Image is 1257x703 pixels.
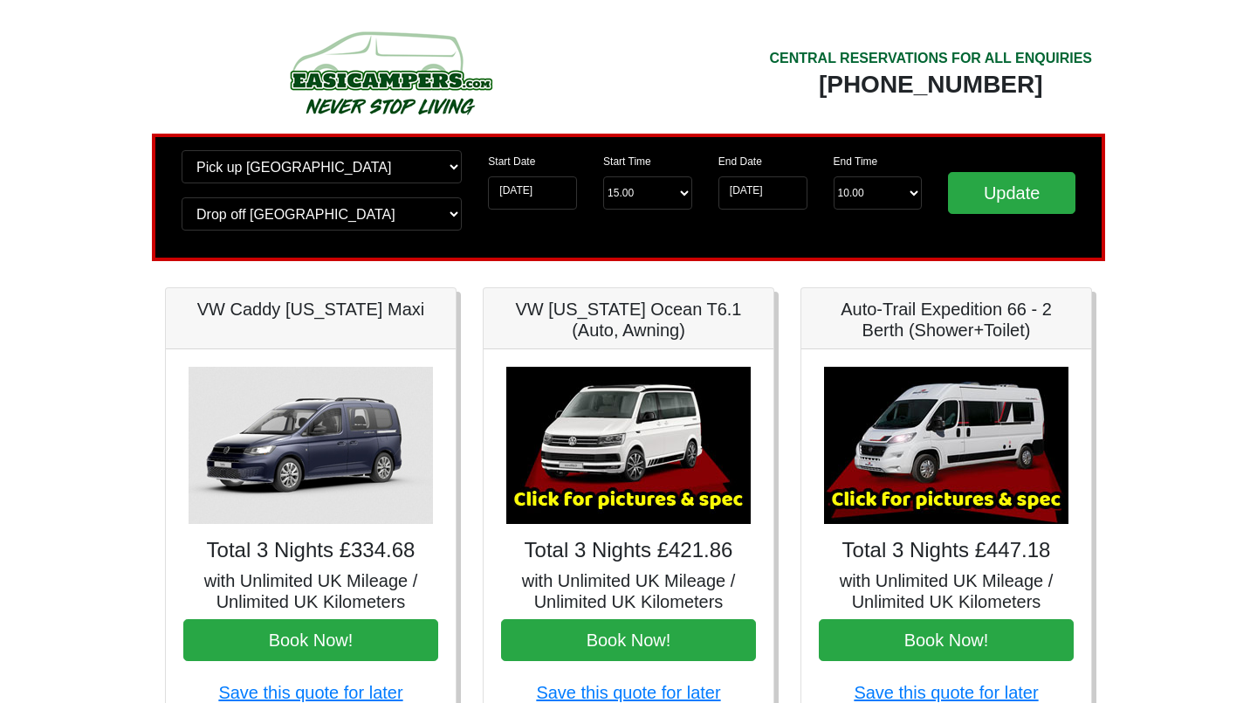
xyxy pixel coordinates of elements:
[501,619,756,661] button: Book Now!
[183,570,438,612] h5: with Unlimited UK Mileage / Unlimited UK Kilometers
[769,48,1092,69] div: CENTRAL RESERVATIONS FOR ALL ENQUIRIES
[819,570,1074,612] h5: with Unlimited UK Mileage / Unlimited UK Kilometers
[824,367,1068,524] img: Auto-Trail Expedition 66 - 2 Berth (Shower+Toilet)
[224,24,556,121] img: campers-checkout-logo.png
[183,619,438,661] button: Book Now!
[536,683,720,702] a: Save this quote for later
[189,367,433,524] img: VW Caddy California Maxi
[769,69,1092,100] div: [PHONE_NUMBER]
[854,683,1038,702] a: Save this quote for later
[948,172,1075,214] input: Update
[501,299,756,341] h5: VW [US_STATE] Ocean T6.1 (Auto, Awning)
[718,154,762,169] label: End Date
[819,538,1074,563] h4: Total 3 Nights £447.18
[819,619,1074,661] button: Book Now!
[501,570,756,612] h5: with Unlimited UK Mileage / Unlimited UK Kilometers
[819,299,1074,341] h5: Auto-Trail Expedition 66 - 2 Berth (Shower+Toilet)
[488,176,577,210] input: Start Date
[183,299,438,320] h5: VW Caddy [US_STATE] Maxi
[501,538,756,563] h4: Total 3 Nights £421.86
[183,538,438,563] h4: Total 3 Nights £334.68
[718,176,807,210] input: Return Date
[506,367,751,524] img: VW California Ocean T6.1 (Auto, Awning)
[603,154,651,169] label: Start Time
[488,154,535,169] label: Start Date
[218,683,402,702] a: Save this quote for later
[834,154,878,169] label: End Time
